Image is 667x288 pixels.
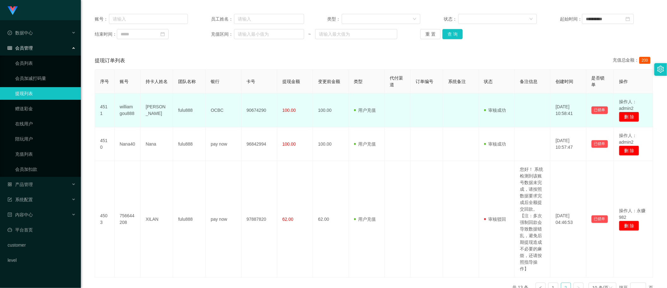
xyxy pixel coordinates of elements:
[178,79,196,84] span: 团队名称
[173,127,206,161] td: fulu888
[657,66,664,73] i: 图标: setting
[8,182,33,187] span: 产品管理
[15,102,76,115] a: 赠送彩金
[206,127,241,161] td: pay now
[619,112,639,122] button: 删 除
[619,133,637,145] span: 操作人：admin2
[619,146,639,156] button: 删 除
[313,93,349,127] td: 100.00
[619,99,637,111] span: 操作人：admin2
[8,197,12,202] i: 图标: form
[416,79,433,84] span: 订单编号
[15,117,76,130] a: 在线用户
[484,108,506,113] span: 审核成功
[327,16,342,22] span: 类型：
[8,45,33,51] span: 会员管理
[8,31,12,35] i: 图标: check-circle-o
[390,75,403,87] span: 代付渠道
[8,30,33,35] span: 数据中心
[160,32,165,36] i: 图标: calendar
[141,161,173,278] td: XILAN
[354,141,376,147] span: 用户充值
[8,6,18,15] img: logo.9652507e.png
[8,213,12,217] i: 图标: profile
[115,161,141,278] td: 756644208
[95,93,115,127] td: 4511
[592,75,605,87] span: 是否锁单
[420,29,441,39] button: 重 置
[247,79,255,84] span: 卡号
[282,217,293,222] span: 62.00
[550,127,586,161] td: [DATE] 10:57:47
[242,127,277,161] td: 96842994
[354,217,376,222] span: 用户充值
[442,29,463,39] button: 查 询
[8,224,76,236] a: 图标: dashboard平台首页
[592,215,608,223] button: 已锁单
[354,108,376,113] span: 用户充值
[206,93,241,127] td: OCBC
[100,79,109,84] span: 序号
[354,79,363,84] span: 类型
[234,14,304,24] input: 请输入
[141,93,173,127] td: [PERSON_NAME]
[8,46,12,50] i: 图标: table
[15,148,76,160] a: 充值列表
[413,17,417,21] i: 图标: down
[242,93,277,127] td: 90674290
[613,57,653,64] div: 充值总金额：
[619,221,639,231] button: 删 除
[8,212,33,217] span: 内容中心
[529,17,533,21] i: 图标: down
[95,16,109,22] span: 账号：
[8,239,76,251] a: customer
[146,79,168,84] span: 持卡人姓名
[234,29,304,39] input: 请输入最小值为
[304,31,315,38] span: ~
[206,161,241,278] td: pay now
[484,217,506,222] span: 审核驳回
[313,161,349,278] td: 62.00
[109,14,188,24] input: 请输入
[619,208,646,220] span: 操作人：永赚982
[560,16,582,22] span: 起始时间：
[211,79,219,84] span: 银行
[313,127,349,161] td: 100.00
[282,141,296,147] span: 100.00
[592,106,608,114] button: 已锁单
[115,127,141,161] td: Nana40
[173,161,206,278] td: fulu888
[115,93,141,127] td: williamgou888
[626,17,630,21] i: 图标: calendar
[95,57,125,64] span: 提现订单列表
[8,197,33,202] span: 系统配置
[515,161,550,278] td: 您好！ 系统检测到该账号数据未完成，请按照数据要求完成后全额提交回款。【注：多次强制回款会导致数据错乱，避免后期提现造成不必要的麻烦，还请按照指导操作】
[15,163,76,176] a: 会员加扣款
[173,93,206,127] td: fulu888
[211,16,234,22] span: 员工姓名：
[8,182,12,187] i: 图标: appstore-o
[448,79,466,84] span: 系统备注
[639,57,651,64] span: 200
[15,133,76,145] a: 陪玩用户
[520,79,538,84] span: 备注信息
[95,127,115,161] td: 4510
[120,79,129,84] span: 账号
[95,161,115,278] td: 4503
[15,57,76,69] a: 会员列表
[211,31,234,38] span: 充值区间：
[556,79,573,84] span: 创建时间
[242,161,277,278] td: 97887820
[282,79,300,84] span: 提现金额
[15,87,76,100] a: 提现列表
[8,254,76,267] a: level
[484,141,506,147] span: 审核成功
[141,127,173,161] td: Nana
[315,29,397,39] input: 请输入最大值为
[282,108,296,113] span: 100.00
[592,140,608,148] button: 已锁单
[95,31,117,38] span: 结束时间：
[550,161,586,278] td: [DATE] 04:46:53
[318,79,340,84] span: 变更前金额
[550,93,586,127] td: [DATE] 10:58:41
